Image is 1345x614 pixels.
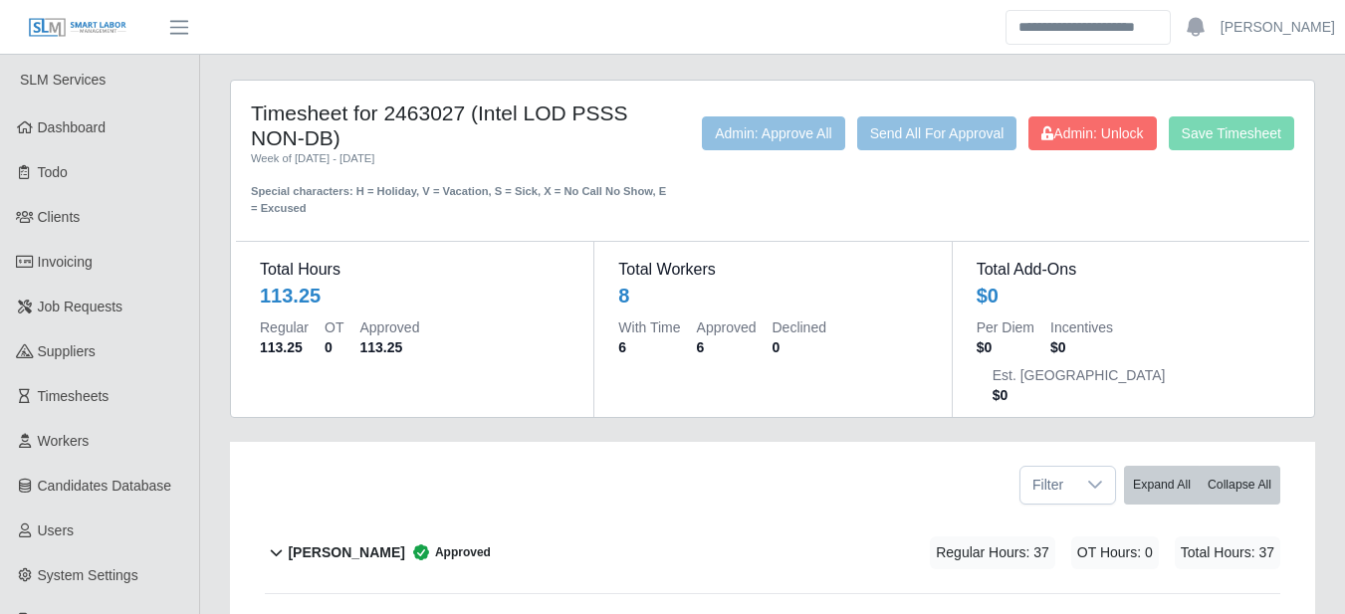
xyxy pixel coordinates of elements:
[260,317,309,337] dt: Regular
[1199,466,1280,505] button: Collapse All
[251,101,668,150] h4: Timesheet for 2463027 (Intel LOD PSSS NON-DB)
[1006,10,1171,45] input: Search
[1041,125,1143,141] span: Admin: Unlock
[359,337,419,357] dd: 113.25
[20,72,106,88] span: SLM Services
[773,337,826,357] dd: 0
[38,343,96,359] span: Suppliers
[618,258,927,282] dt: Total Workers
[857,116,1017,150] button: Send All For Approval
[260,337,309,357] dd: 113.25
[618,337,680,357] dd: 6
[1020,467,1075,504] span: Filter
[38,433,90,449] span: Workers
[1221,17,1335,38] a: [PERSON_NAME]
[1050,337,1113,357] dd: $0
[28,17,127,39] img: SLM Logo
[325,317,343,337] dt: OT
[38,299,123,314] span: Job Requests
[359,317,419,337] dt: Approved
[38,164,68,180] span: Todo
[38,254,93,270] span: Invoicing
[1028,116,1156,150] button: Admin: Unlock
[773,317,826,337] dt: Declined
[38,209,81,225] span: Clients
[702,116,845,150] button: Admin: Approve All
[977,258,1285,282] dt: Total Add-Ons
[1124,466,1280,505] div: bulk actions
[977,282,999,309] div: $0
[618,282,629,309] div: 8
[993,365,1166,385] dt: Est. [GEOGRAPHIC_DATA]
[38,478,172,494] span: Candidates Database
[325,337,343,357] dd: 0
[260,258,569,282] dt: Total Hours
[260,282,321,309] div: 113.25
[1071,536,1159,569] span: OT Hours: 0
[977,317,1034,337] dt: Per Diem
[1175,536,1280,569] span: Total Hours: 37
[930,536,1055,569] span: Regular Hours: 37
[977,337,1034,357] dd: $0
[38,567,138,583] span: System Settings
[288,542,404,563] b: [PERSON_NAME]
[618,317,680,337] dt: With Time
[1050,317,1113,337] dt: Incentives
[1169,116,1294,150] button: Save Timesheet
[405,542,491,562] span: Approved
[251,167,668,217] div: Special characters: H = Holiday, V = Vacation, S = Sick, X = No Call No Show, E = Excused
[38,388,110,404] span: Timesheets
[993,385,1166,405] dd: $0
[697,337,757,357] dd: 6
[38,522,75,538] span: Users
[697,317,757,337] dt: Approved
[251,150,668,167] div: Week of [DATE] - [DATE]
[265,512,1280,593] button: [PERSON_NAME] Approved Regular Hours: 37 OT Hours: 0 Total Hours: 37
[38,119,107,135] span: Dashboard
[1124,466,1200,505] button: Expand All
